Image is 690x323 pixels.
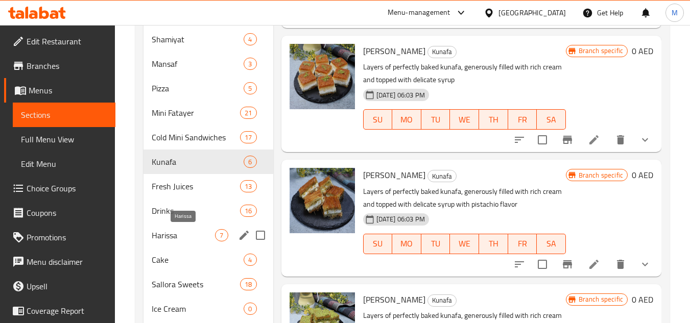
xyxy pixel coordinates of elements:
[144,174,273,198] div: Fresh Juices13
[152,229,215,241] span: Harissa
[21,109,107,121] span: Sections
[363,185,566,211] p: Layers of perfectly baked kunafa, generously filled with rich cream and topped with delicate syru...
[427,170,457,182] div: Kunafa
[425,112,446,127] span: TU
[244,84,256,93] span: 5
[575,46,627,56] span: Branch specific
[428,170,456,182] span: Kunafa
[144,76,273,101] div: Pizza5
[215,229,228,241] div: items
[363,167,425,183] span: [PERSON_NAME]
[144,272,273,296] div: Sallora Sweets18
[152,156,244,168] span: Kunafa
[392,109,421,130] button: MO
[479,234,508,254] button: TH
[588,258,600,270] a: Edit menu item
[13,127,115,152] a: Full Menu View
[152,278,240,290] span: Sallora Sweets
[450,109,479,130] button: WE
[425,236,446,251] span: TU
[4,176,115,201] a: Choice Groups
[244,156,256,168] div: items
[244,35,256,44] span: 4
[27,231,107,243] span: Promotions
[428,46,456,58] span: Kunafa
[144,125,273,150] div: Cold Mini Sandwiches17
[555,128,580,152] button: Branch-specific-item
[541,112,562,127] span: SA
[244,33,256,45] div: items
[427,294,457,307] div: Kunafa
[27,280,107,292] span: Upsell
[428,294,456,306] span: Kunafa
[632,168,653,182] h6: 0 AED
[633,128,657,152] button: show more
[639,258,651,270] svg: Show Choices
[152,82,244,94] span: Pizza
[144,296,273,321] div: Ice Cream0
[244,58,256,70] div: items
[483,236,504,251] span: TH
[240,205,256,217] div: items
[244,59,256,69] span: 3
[372,90,429,100] span: [DATE] 06:03 PM
[13,152,115,176] a: Edit Menu
[241,108,256,118] span: 21
[372,214,429,224] span: [DATE] 06:03 PM
[555,252,580,277] button: Branch-specific-item
[244,254,256,266] div: items
[241,280,256,289] span: 18
[241,182,256,191] span: 13
[479,109,508,130] button: TH
[427,46,457,58] div: Kunafa
[13,103,115,127] a: Sections
[392,234,421,254] button: MO
[421,234,450,254] button: TU
[152,180,240,192] span: Fresh Juices
[144,27,273,52] div: Shamiyat4
[541,236,562,251] span: SA
[27,182,107,194] span: Choice Groups
[144,101,273,125] div: Mini Fatayer21
[368,112,389,127] span: SU
[240,180,256,192] div: items
[454,236,475,251] span: WE
[363,43,425,59] span: [PERSON_NAME]
[421,109,450,130] button: TU
[152,58,244,70] span: Mansaf
[152,303,244,315] span: Ice Cream
[4,78,115,103] a: Menus
[4,250,115,274] a: Menu disclaimer
[588,134,600,146] a: Edit menu item
[144,52,273,76] div: Mansaf3
[532,254,553,275] span: Select to update
[21,133,107,145] span: Full Menu View
[152,205,240,217] span: Drinks
[27,256,107,268] span: Menu disclaimer
[27,35,107,47] span: Edit Restaurant
[152,254,244,266] span: Cake
[454,112,475,127] span: WE
[450,234,479,254] button: WE
[483,112,504,127] span: TH
[244,255,256,265] span: 4
[144,247,273,272] div: Cake4
[537,234,566,254] button: SA
[363,61,566,86] p: Layers of perfectly baked kunafa, generously filled with rich cream and topped with delicate syrup
[27,207,107,219] span: Coupons
[363,109,393,130] button: SU
[240,131,256,143] div: items
[152,107,240,119] span: Mini Fatayer
[388,7,450,19] div: Menu-management
[244,303,256,315] div: items
[363,292,425,307] span: [PERSON_NAME]
[396,112,417,127] span: MO
[498,7,566,18] div: [GEOGRAPHIC_DATA]
[608,252,633,277] button: delete
[21,158,107,170] span: Edit Menu
[4,54,115,78] a: Branches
